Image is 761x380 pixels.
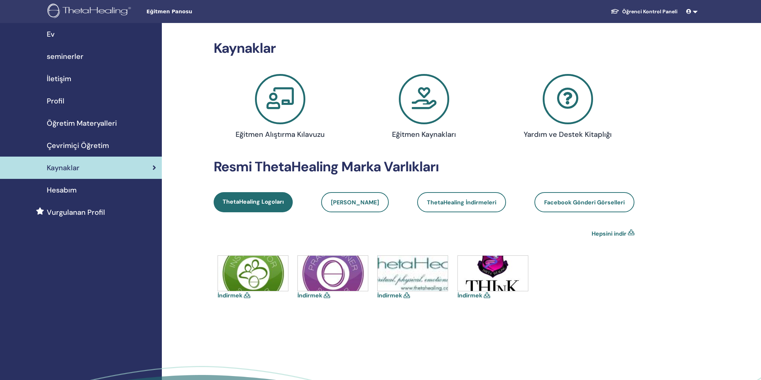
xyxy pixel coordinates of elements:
[47,73,71,84] span: İletişim
[544,199,625,206] span: Facebook Gönderi Görselleri
[47,185,77,195] span: Hesabım
[218,256,288,291] img: icons-instructor.jpg
[223,198,284,205] span: ThetaHealing Logoları
[213,74,348,142] a: Eğitmen Alıştırma Kılavuzu
[297,292,322,299] a: İndirmek
[214,159,634,175] h2: Resmi ThetaHealing Marka Varlıkları
[377,130,471,139] h4: Eğitmen Kaynakları
[47,96,64,106] span: Profil
[500,74,635,142] a: Yardım ve Destek Kitaplığı
[47,29,55,40] span: Ev
[377,292,402,299] a: İndirmek
[47,162,79,173] span: Kaynaklar
[356,74,492,142] a: Eğitmen Kaynakları
[457,292,482,299] a: İndirmek
[534,192,634,212] a: Facebook Gönderi Görselleri
[214,192,293,212] a: ThetaHealing Logoları
[47,140,109,151] span: Çevrimiçi Öğretim
[378,256,448,291] img: thetahealing-logo-a-copy.jpg
[520,130,615,139] h4: Yardım ve Destek Kitaplığı
[458,256,528,291] img: think-shield.jpg
[47,4,133,20] img: logo.png
[233,130,327,139] h4: Eğitmen Alıştırma Kılavuzu
[611,8,619,14] img: graduation-cap-white.svg
[47,207,105,218] span: Vurgulanan Profil
[427,199,496,206] span: ThetaHealing İndirmeleri
[214,40,634,57] h2: Kaynaklar
[146,8,254,15] span: Eğitmen Panosu
[218,292,242,299] a: İndirmek
[47,51,83,62] span: seminerler
[605,5,683,18] a: Öğrenci Kontrol Paneli
[298,256,368,291] img: icons-practitioner.jpg
[321,192,389,212] a: [PERSON_NAME]
[592,230,626,238] a: Hepsini indir
[331,199,379,206] span: [PERSON_NAME]
[47,118,117,129] span: Öğretim Materyalleri
[417,192,506,212] a: ThetaHealing İndirmeleri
